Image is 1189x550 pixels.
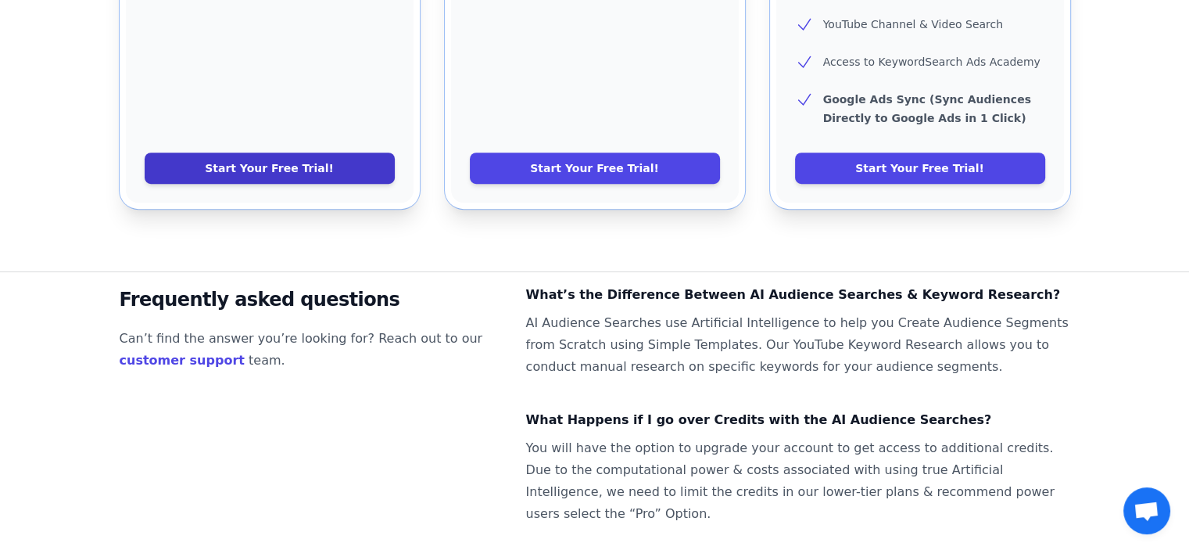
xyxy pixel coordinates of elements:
dd: AI Audience Searches use Artificial Intelligence to help you Create Audience Segments from Scratc... [526,312,1070,378]
b: Google Ads Sync (Sync Audiences Directly to Google Ads in 1 Click) [823,93,1031,124]
dt: What’s the Difference Between AI Audience Searches & Keyword Research? [526,284,1070,306]
a: customer support [120,353,245,368]
span: Access to KeywordSearch Ads Academy [823,56,1040,68]
dd: You will have the option to upgrade your account to get access to additional credits. Due to the ... [526,437,1070,525]
a: Open chat [1123,487,1170,534]
a: Start Your Free Trial! [795,153,1045,184]
a: Start Your Free Trial! [145,153,395,184]
dt: What Happens if I go over Credits with the AI Audience Searches? [526,409,1070,431]
p: Can’t find the answer you’re looking for? Reach out to our team. [120,328,501,372]
h2: Frequently asked questions [120,284,501,315]
span: YouTube Channel & Video Search [823,18,1003,31]
a: Start Your Free Trial! [470,153,720,184]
